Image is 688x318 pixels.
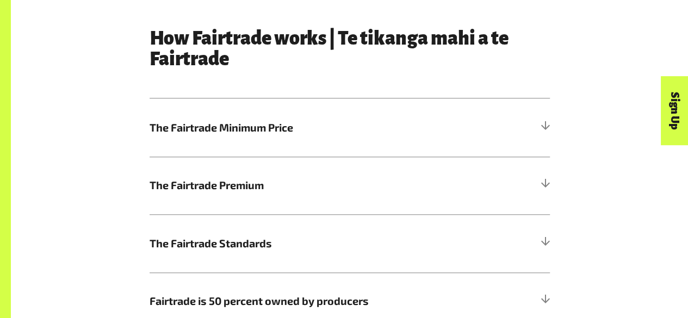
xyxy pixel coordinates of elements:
[150,28,550,70] h3: How Fairtrade works | Te tikanga mahi a te Fairtrade
[150,177,450,194] span: The Fairtrade Premium
[150,120,450,136] span: The Fairtrade Minimum Price
[150,293,450,309] span: Fairtrade is 50 percent owned by producers
[150,235,450,252] span: The Fairtrade Standards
